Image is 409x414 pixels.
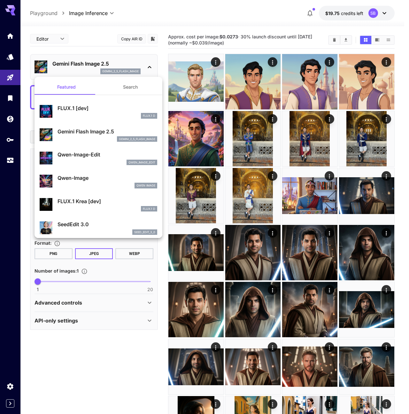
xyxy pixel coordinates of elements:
[136,183,155,188] p: Qwen Image
[128,160,155,165] p: qwen_image_edit
[58,174,157,182] p: Qwen-Image
[143,114,155,118] p: FLUX.1 D
[40,125,157,145] div: Gemini Flash Image 2.5gemini_2_5_flash_image
[58,220,157,228] p: SeedEdit 3.0
[40,195,157,214] div: FLUX.1 Krea [dev]FLUX.1 D
[40,102,157,121] div: FLUX.1 [dev]FLUX.1 D
[134,230,155,235] p: seed_edit_3_0
[143,207,155,211] p: FLUX.1 D
[35,79,98,95] button: Featured
[40,218,157,237] div: SeedEdit 3.0seed_edit_3_0
[40,171,157,191] div: Qwen-ImageQwen Image
[58,151,157,158] p: Qwen-Image-Edit
[98,79,162,95] button: Search
[58,128,157,135] p: Gemini Flash Image 2.5
[58,197,157,205] p: FLUX.1 Krea [dev]
[58,104,157,112] p: FLUX.1 [dev]
[119,137,155,141] p: gemini_2_5_flash_image
[40,148,157,168] div: Qwen-Image-Editqwen_image_edit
